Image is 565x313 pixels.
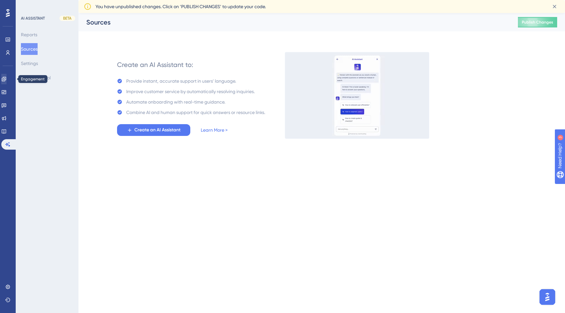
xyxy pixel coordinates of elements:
button: Settings [21,58,38,69]
div: BETA [60,16,75,21]
button: Reports [21,29,37,41]
button: Sources [21,43,38,55]
span: Need Help? [15,2,41,9]
button: Usage Control [21,72,51,84]
div: Improve customer service by automatically resolving inquiries. [126,88,255,95]
button: Create an AI Assistant [117,124,190,136]
button: Publish Changes [518,17,557,27]
div: Automate onboarding with real-time guidance. [126,98,225,106]
span: Publish Changes [522,20,553,25]
div: Provide instant, accurate support in users' language. [126,77,236,85]
a: Learn More > [201,126,228,134]
iframe: UserGuiding AI Assistant Launcher [538,287,557,307]
div: 3 [45,3,47,8]
div: AI ASSISTANT [21,16,45,21]
img: 536038c8a6906fa413afa21d633a6c1c.gif [285,52,429,139]
span: You have unpublished changes. Click on ‘PUBLISH CHANGES’ to update your code. [95,3,266,10]
div: Combine AI and human support for quick answers or resource links. [126,108,265,116]
span: Create an AI Assistant [134,126,180,134]
div: Sources [86,18,502,27]
div: Create an AI Assistant to: [117,60,193,69]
